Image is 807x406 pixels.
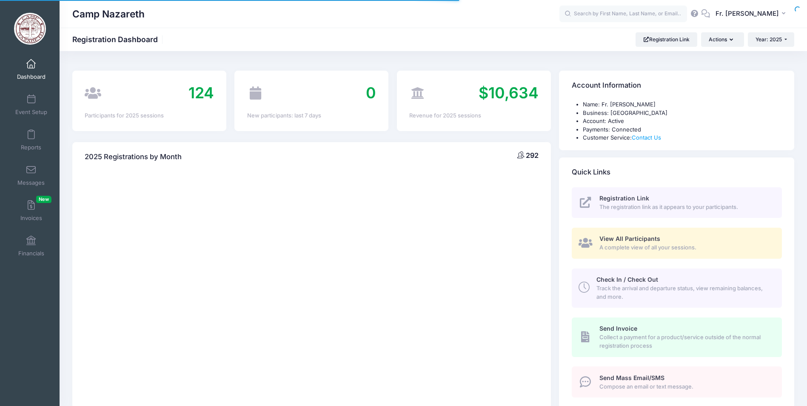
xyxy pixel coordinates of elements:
[596,276,658,283] span: Check In / Check Out
[20,214,42,222] span: Invoices
[526,151,539,160] span: 292
[85,145,182,169] h4: 2025 Registrations by Month
[596,284,772,301] span: Track the arrival and departure status, view remaining balances, and more.
[72,35,165,44] h1: Registration Dashboard
[17,73,46,80] span: Dashboard
[583,117,782,126] li: Account: Active
[716,9,779,18] span: Fr. [PERSON_NAME]
[14,13,46,45] img: Camp Nazareth
[632,134,661,141] a: Contact Us
[11,196,51,226] a: InvoicesNew
[11,231,51,261] a: Financials
[572,366,782,397] a: Send Mass Email/SMS Compose an email or text message.
[188,83,214,102] span: 124
[599,194,649,202] span: Registration Link
[599,203,772,212] span: The registration link as it appears to your participants.
[599,325,637,332] span: Send Invoice
[748,32,794,47] button: Year: 2025
[599,383,772,391] span: Compose an email or text message.
[756,36,782,43] span: Year: 2025
[18,250,44,257] span: Financials
[409,112,538,120] div: Revenue for 2025 sessions
[710,4,794,24] button: Fr. [PERSON_NAME]
[21,144,41,151] span: Reports
[599,235,660,242] span: View All Participants
[572,269,782,308] a: Check In / Check Out Track the arrival and departure status, view remaining balances, and more.
[636,32,697,47] a: Registration Link
[366,83,376,102] span: 0
[572,317,782,357] a: Send Invoice Collect a payment for a product/service outside of the normal registration process
[583,134,782,142] li: Customer Service:
[72,4,145,24] h1: Camp Nazareth
[572,187,782,218] a: Registration Link The registration link as it appears to your participants.
[11,125,51,155] a: Reports
[599,333,772,350] span: Collect a payment for a product/service outside of the normal registration process
[36,196,51,203] span: New
[583,109,782,117] li: Business: [GEOGRAPHIC_DATA]
[701,32,744,47] button: Actions
[599,243,772,252] span: A complete view of all your sessions.
[583,126,782,134] li: Payments: Connected
[572,74,641,98] h4: Account Information
[247,112,376,120] div: New participants: last 7 days
[85,112,214,120] div: Participants for 2025 sessions
[583,100,782,109] li: Name: Fr. [PERSON_NAME]
[479,83,539,102] span: $10,634
[599,374,664,381] span: Send Mass Email/SMS
[11,90,51,120] a: Event Setup
[11,54,51,84] a: Dashboard
[11,160,51,190] a: Messages
[559,6,687,23] input: Search by First Name, Last Name, or Email...
[572,228,782,259] a: View All Participants A complete view of all your sessions.
[17,179,45,186] span: Messages
[15,109,47,116] span: Event Setup
[572,160,610,184] h4: Quick Links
